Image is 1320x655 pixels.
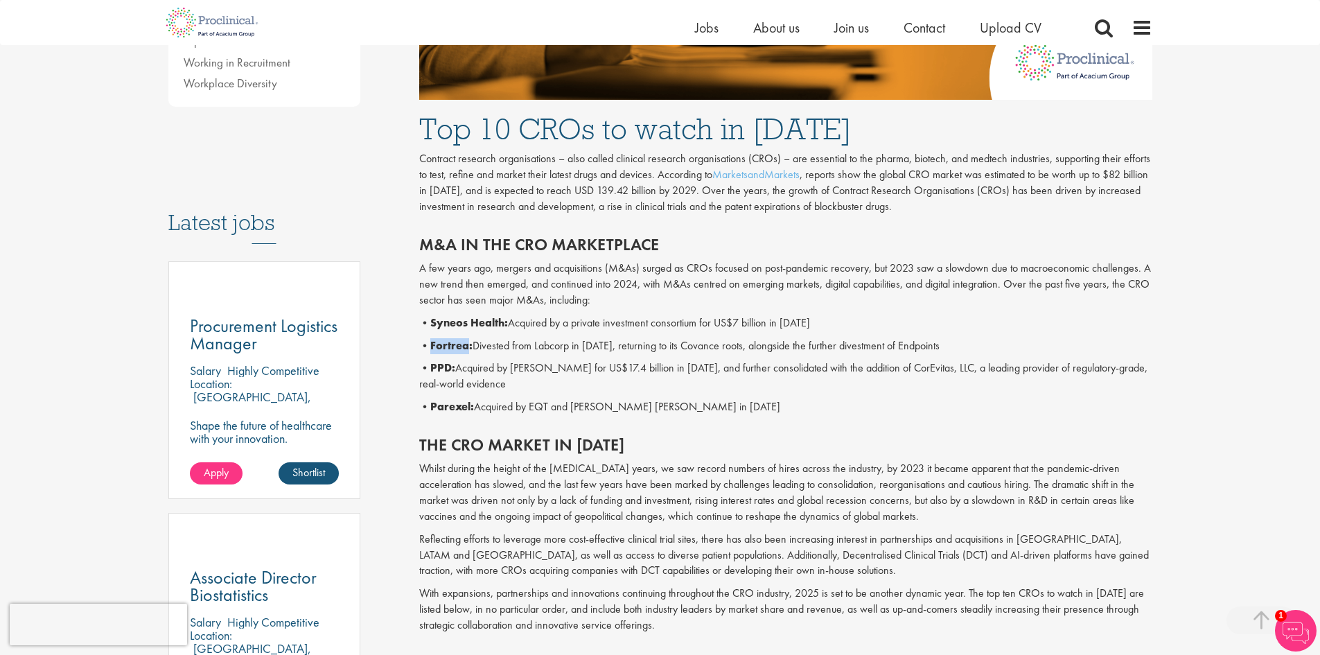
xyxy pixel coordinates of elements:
p: Highly Competitive [227,614,319,630]
span: Procurement Logistics Manager [190,314,337,355]
h3: Latest jobs [168,176,361,244]
img: Chatbot [1275,610,1317,652]
h1: Top 10 CROs to watch in [DATE] [419,114,1152,144]
p: Contract research organisations – also called clinical research organisations (CROs) – are essent... [419,151,1152,214]
b: Parexel: [430,399,474,414]
span: Associate Director Biostatistics [190,566,317,606]
b: Syneos Health: [430,315,508,330]
p: • Acquired by a private investment consortium for US$7 billion in [DATE] [419,315,1152,331]
span: 1 [1275,610,1287,622]
p: • Divested from Labcorp in [DATE], returning to its Covance roots, alongside the further divestme... [419,338,1152,354]
a: Upload CV [980,19,1041,37]
a: Working in Recruitment [184,55,290,70]
a: Procurement Logistics Manager [190,317,340,352]
iframe: reCAPTCHA [10,604,187,645]
a: Join us [834,19,869,37]
p: Whilst during the height of the [MEDICAL_DATA] years, we saw record numbers of hires across the i... [419,461,1152,524]
span: Location: [190,627,232,643]
p: [GEOGRAPHIC_DATA], [GEOGRAPHIC_DATA] [190,389,311,418]
p: A few years ago, mergers and acquisitions (M&As) surged as CROs focused on post-pandemic recovery... [419,261,1152,308]
p: • Acquired by EQT and [PERSON_NAME] [PERSON_NAME] in [DATE] [419,399,1152,415]
b: PPD: [430,360,455,375]
p: Highly Competitive [227,363,319,378]
p: With expansions, partnerships and innovations continuing throughout the CRO industry, 2025 is set... [419,586,1152,634]
p: Reflecting efforts to leverage more cost-effective clinical trial sites, there has also been incr... [419,532,1152,579]
h2: The CRO market in [DATE] [419,436,1152,454]
b: Fortrea: [430,338,473,353]
span: Apply [204,465,229,480]
a: Workplace Diversity [184,76,277,91]
a: Shortlist [279,462,339,484]
a: Associate Director Biostatistics [190,569,340,604]
h2: M&A in the CRO marketplace [419,236,1152,254]
a: About us [753,19,800,37]
span: Salary [190,363,221,378]
p: • Acquired by [PERSON_NAME] for US$17.4 billion in [DATE], and further consolidated with the addi... [419,360,1152,392]
a: Apply [190,462,243,484]
span: Location: [190,376,232,392]
a: Contact [904,19,945,37]
a: MarketsandMarkets [712,167,800,182]
a: Jobs [695,19,719,37]
span: Salary [190,614,221,630]
p: Shape the future of healthcare with your innovation. [190,419,340,445]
